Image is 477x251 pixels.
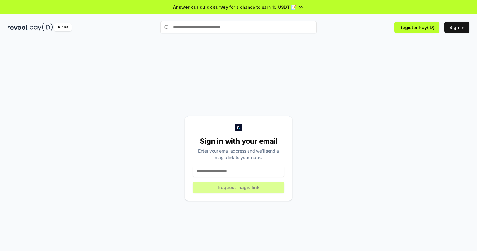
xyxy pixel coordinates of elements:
span: for a chance to earn 10 USDT 📝 [229,4,296,10]
div: Sign in with your email [193,136,284,146]
button: Sign In [444,22,469,33]
div: Alpha [54,23,72,31]
img: logo_small [235,124,242,131]
button: Register Pay(ID) [394,22,439,33]
div: Enter your email address and we’ll send a magic link to your inbox. [193,148,284,161]
img: reveel_dark [8,23,28,31]
span: Answer our quick survey [173,4,228,10]
img: pay_id [30,23,53,31]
